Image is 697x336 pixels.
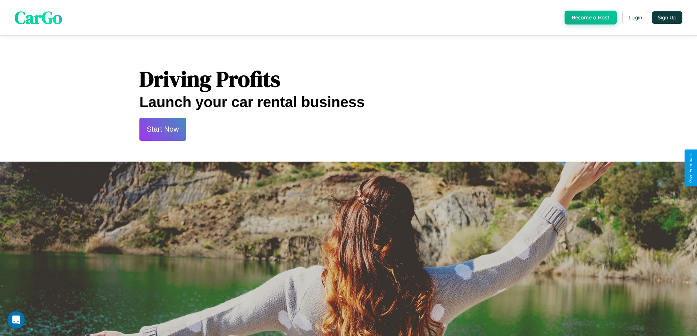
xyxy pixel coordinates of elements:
iframe: Intercom live chat [7,311,25,329]
h2: Launch your car rental business [139,94,558,110]
button: Start Now [139,118,186,141]
span: CarGo [15,5,62,30]
button: Login [622,11,648,24]
h1: Driving Profits [139,64,558,94]
div: Give Feedback [688,153,693,183]
button: Become a Host [565,11,617,24]
button: Sign Up [652,11,682,24]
